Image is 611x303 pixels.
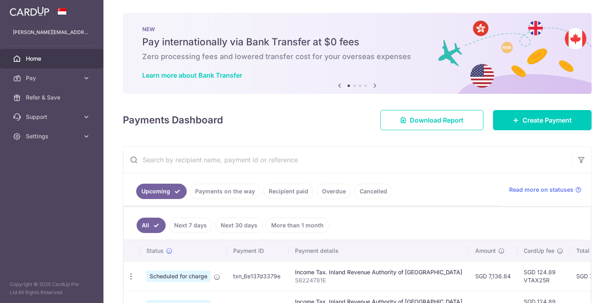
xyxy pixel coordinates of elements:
div: Income Tax. Inland Revenue Authority of [GEOGRAPHIC_DATA] [295,268,462,276]
a: Learn more about Bank Transfer [142,71,242,79]
span: Support [26,113,79,121]
h4: Payments Dashboard [123,113,223,127]
a: Next 7 days [169,218,212,233]
a: Overdue [317,184,351,199]
p: NEW [142,26,572,32]
td: SGD 7,136.84 [469,261,517,291]
img: Bank transfer banner [123,13,592,94]
span: Create Payment [523,115,572,125]
p: S8224781E [295,276,462,284]
a: Create Payment [493,110,592,130]
a: All [137,218,166,233]
a: Next 30 days [215,218,263,233]
td: txn_6e137d3379e [227,261,289,291]
a: Upcoming [136,184,187,199]
span: CardUp fee [524,247,554,255]
span: Refer & Save [26,93,79,102]
td: SGD 124.89 VTAX25R [517,261,570,291]
h6: Zero processing fees and lowered transfer cost for your overseas expenses [142,52,572,61]
img: CardUp [10,6,49,16]
span: Total amt. [576,247,603,255]
span: Scheduled for charge [146,271,211,282]
span: Home [26,55,79,63]
p: [PERSON_NAME][EMAIL_ADDRESS][DOMAIN_NAME] [13,28,91,36]
a: Recipient paid [263,184,314,199]
th: Payment details [289,240,469,261]
a: Read more on statuses [509,186,582,194]
h5: Pay internationally via Bank Transfer at $0 fees [142,36,572,49]
a: Cancelled [354,184,392,199]
span: Read more on statuses [509,186,573,194]
input: Search by recipient name, payment id or reference [123,147,572,173]
span: Status [146,247,164,255]
a: More than 1 month [266,218,329,233]
span: Pay [26,74,79,82]
span: Settings [26,132,79,140]
span: Download Report [410,115,464,125]
iframe: Opens a widget where you can find more information [559,279,603,299]
span: Amount [475,247,496,255]
a: Payments on the way [190,184,260,199]
th: Payment ID [227,240,289,261]
a: Download Report [380,110,483,130]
